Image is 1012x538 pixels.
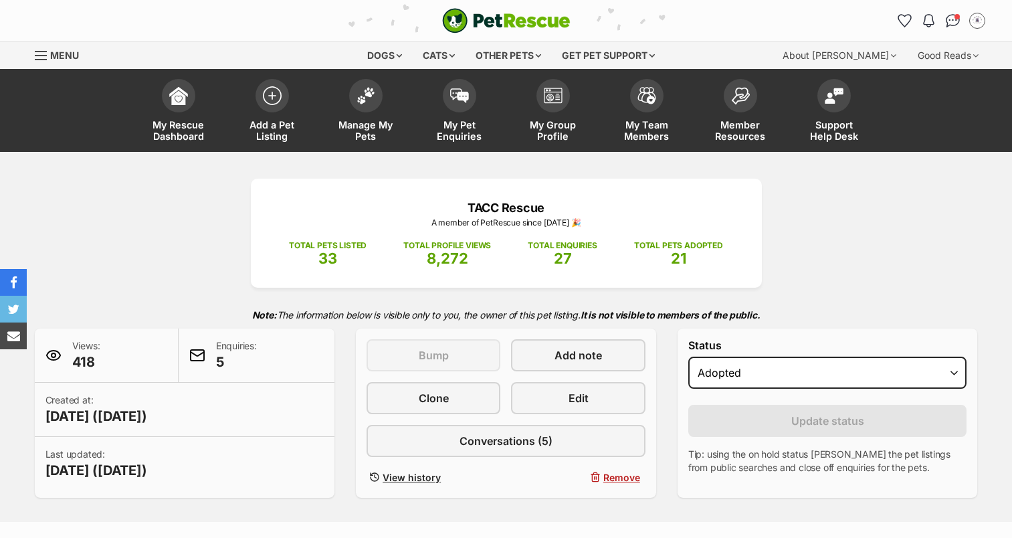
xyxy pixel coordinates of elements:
img: member-resources-icon-8e73f808a243e03378d46382f2149f9095a855e16c252ad45f914b54edf8863c.svg [731,87,750,105]
span: Remove [603,470,640,484]
span: Support Help Desk [804,119,864,142]
a: Add note [511,339,645,371]
span: My Group Profile [523,119,583,142]
div: Dogs [358,42,411,69]
p: TOTAL ENQUIRIES [528,240,597,252]
span: 27 [554,250,572,267]
span: 418 [72,353,100,371]
a: Conversations [942,10,964,31]
img: notifications-46538b983faf8c2785f20acdc204bb7945ddae34d4c08c2a6579f10ce5e182be.svg [923,14,934,27]
button: Remove [511,468,645,487]
p: TOTAL PETS LISTED [289,240,367,252]
span: 21 [671,250,686,267]
span: Edit [569,390,589,406]
a: Member Resources [694,72,787,152]
span: Add a Pet Listing [242,119,302,142]
span: [DATE] ([DATE]) [45,407,147,426]
a: Manage My Pets [319,72,413,152]
span: Member Resources [710,119,771,142]
p: Created at: [45,393,147,426]
img: add-pet-listing-icon-0afa8454b4691262ce3f59096e99ab1cd57d4a30225e0717b998d2c9b9846f56.svg [263,86,282,105]
p: Tip: using the on hold status [PERSON_NAME] the pet listings from public searches and close off e... [688,448,967,474]
img: group-profile-icon-3fa3cf56718a62981997c0bc7e787c4b2cf8bcc04b72c1350f741eb67cf2f40e.svg [544,88,563,104]
span: Conversations (5) [460,433,552,449]
p: The information below is visible only to you, the owner of this pet listing. [35,301,978,329]
img: dashboard-icon-eb2f2d2d3e046f16d808141f083e7271f6b2e854fb5c12c21221c1fb7104beca.svg [169,86,188,105]
img: team-members-icon-5396bd8760b3fe7c0b43da4ab00e1e3bb1a5d9ba89233759b79545d2d3fc5d0d.svg [637,87,656,104]
a: Add a Pet Listing [225,72,319,152]
button: Notifications [918,10,940,31]
span: Update status [791,413,864,429]
button: Update status [688,405,967,437]
img: manage-my-pets-icon-02211641906a0b7f246fdf0571729dbe1e7629f14944591b6c1af311fb30b64b.svg [357,87,375,104]
a: Menu [35,42,88,66]
button: Bump [367,339,500,371]
span: Clone [419,390,449,406]
span: 5 [216,353,257,371]
button: My account [967,10,988,31]
p: TACC Rescue [271,199,742,217]
img: chat-41dd97257d64d25036548639549fe6c8038ab92f7586957e7f3b1b290dea8141.svg [946,14,960,27]
a: Edit [511,382,645,414]
div: Get pet support [552,42,664,69]
ul: Account quick links [894,10,988,31]
a: Clone [367,382,500,414]
img: pet-enquiries-icon-7e3ad2cf08bfb03b45e93fb7055b45f3efa6380592205ae92323e6603595dc1f.svg [450,88,469,103]
span: My Pet Enquiries [429,119,490,142]
p: TOTAL PETS ADOPTED [634,240,723,252]
span: Manage My Pets [336,119,396,142]
strong: It is not visible to members of the public. [581,309,761,321]
div: Other pets [466,42,550,69]
img: Emma Grabowski profile pic [971,14,984,27]
p: Last updated: [45,448,147,480]
label: Status [688,339,967,351]
span: Menu [50,50,79,61]
span: My Team Members [617,119,677,142]
div: Cats [413,42,464,69]
p: A member of PetRescue since [DATE] 🎉 [271,217,742,229]
div: About [PERSON_NAME] [773,42,906,69]
strong: Note: [252,309,277,321]
span: View history [383,470,441,484]
a: Support Help Desk [787,72,881,152]
span: 33 [318,250,337,267]
a: Favourites [894,10,916,31]
span: [DATE] ([DATE]) [45,461,147,480]
a: View history [367,468,500,487]
img: logo-cat-932fe2b9b8326f06289b0f2fb663e598f794de774fb13d1741a6617ecf9a85b4.svg [442,8,571,33]
p: Enquiries: [216,339,257,371]
a: My Group Profile [506,72,600,152]
a: My Pet Enquiries [413,72,506,152]
p: TOTAL PROFILE VIEWS [403,240,491,252]
a: My Rescue Dashboard [132,72,225,152]
a: Conversations (5) [367,425,645,457]
span: Bump [419,347,449,363]
a: My Team Members [600,72,694,152]
img: help-desk-icon-fdf02630f3aa405de69fd3d07c3f3aa587a6932b1a1747fa1d2bba05be0121f9.svg [825,88,843,104]
div: Good Reads [908,42,988,69]
a: PetRescue [442,8,571,33]
span: My Rescue Dashboard [148,119,209,142]
p: Views: [72,339,100,371]
span: Add note [554,347,602,363]
span: 8,272 [427,250,468,267]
